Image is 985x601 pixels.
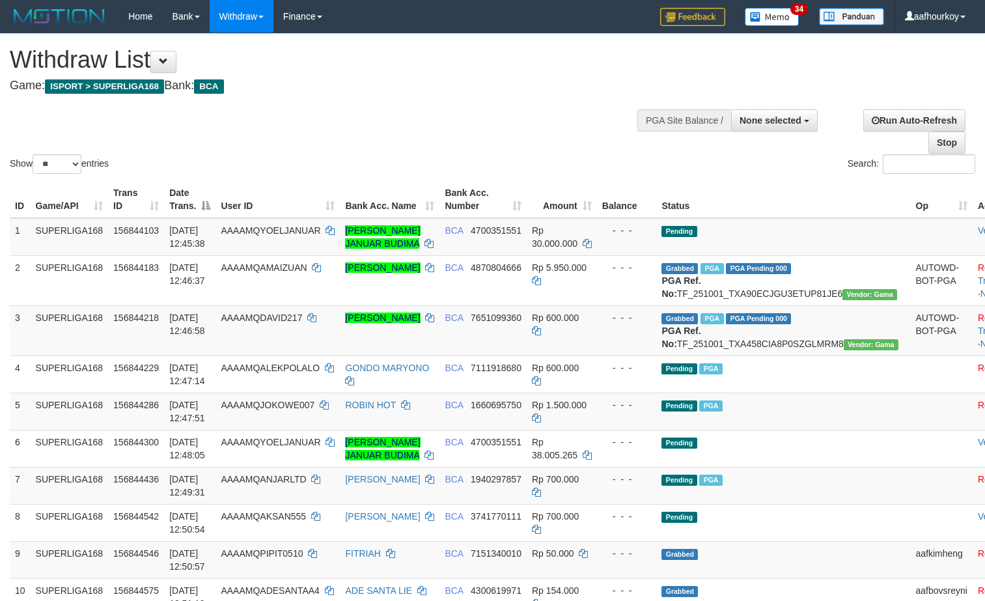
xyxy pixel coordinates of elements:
[445,262,463,273] span: BCA
[113,262,159,273] span: 156844183
[471,262,521,273] span: Copy 4870804666 to clipboard
[169,313,205,336] span: [DATE] 12:46:58
[10,218,31,256] td: 1
[740,115,801,126] span: None selected
[221,511,306,522] span: AAAAMQAKSAN555
[471,313,521,323] span: Copy 7651099360 to clipboard
[656,181,910,218] th: Status
[445,225,463,236] span: BCA
[661,226,697,237] span: Pending
[660,8,725,26] img: Feedback.jpg
[597,181,657,218] th: Balance
[471,225,521,236] span: Copy 4700351551 to clipboard
[471,400,521,410] span: Copy 1660695750 to clipboard
[532,511,579,522] span: Rp 700.000
[848,154,975,174] label: Search:
[113,400,159,410] span: 156844286
[31,504,109,541] td: SUPERLIGA168
[699,475,722,486] span: Marked by aafsoycanthlai
[602,547,652,560] div: - - -
[661,475,697,486] span: Pending
[656,305,910,356] td: TF_251001_TXA458CIA8P0SZGLMRM8
[345,400,396,410] a: ROBIN HOT
[911,305,973,356] td: AUTOWD-BOT-PGA
[656,255,910,305] td: TF_251001_TXA90ECJGU3ETUP81JE6
[532,474,579,484] span: Rp 700.000
[661,275,701,299] b: PGA Ref. No:
[819,8,884,25] img: panduan.png
[532,400,587,410] span: Rp 1.500.000
[445,474,463,484] span: BCA
[471,363,521,373] span: Copy 7111918680 to clipboard
[844,339,898,350] span: Vendor URL: https://trx31.1velocity.biz
[221,225,320,236] span: AAAAMQYOELJANUAR
[527,181,597,218] th: Amount: activate to sort column ascending
[661,512,697,523] span: Pending
[661,586,698,597] span: Grabbed
[221,313,302,323] span: AAAAMQDAVID217
[661,400,697,412] span: Pending
[661,313,698,324] span: Grabbed
[221,437,320,447] span: AAAAMQYOELJANUAR
[602,224,652,237] div: - - -
[10,7,109,26] img: MOTION_logo.png
[445,548,463,559] span: BCA
[10,305,31,356] td: 3
[471,474,521,484] span: Copy 1940297857 to clipboard
[911,255,973,305] td: AUTOWD-BOT-PGA
[532,313,579,323] span: Rp 600.000
[113,225,159,236] span: 156844103
[221,262,307,273] span: AAAAMQAMAIZUAN
[169,363,205,386] span: [DATE] 12:47:14
[345,225,420,249] a: [PERSON_NAME] JANUAR BUDIMA
[31,467,109,504] td: SUPERLIGA168
[10,181,31,218] th: ID
[345,474,420,484] a: [PERSON_NAME]
[169,474,205,497] span: [DATE] 12:49:31
[10,430,31,467] td: 6
[602,510,652,523] div: - - -
[439,181,527,218] th: Bank Acc. Number: activate to sort column ascending
[661,438,697,449] span: Pending
[345,548,380,559] a: FITRIAH
[45,79,164,94] span: ISPORT > SUPERLIGA168
[108,181,164,218] th: Trans ID: activate to sort column ascending
[221,400,314,410] span: AAAAMQJOKOWE007
[345,313,420,323] a: [PERSON_NAME]
[221,585,319,596] span: AAAAMQADESANTAA4
[31,181,109,218] th: Game/API: activate to sort column ascending
[164,181,215,218] th: Date Trans.: activate to sort column descending
[532,437,577,460] span: Rp 38.005.265
[532,585,579,596] span: Rp 154.000
[10,504,31,541] td: 8
[31,255,109,305] td: SUPERLIGA168
[602,361,652,374] div: - - -
[602,398,652,412] div: - - -
[345,262,420,273] a: [PERSON_NAME]
[345,363,429,373] a: GONDO MARYONO
[928,132,965,154] a: Stop
[911,541,973,578] td: aafkimheng
[340,181,439,218] th: Bank Acc. Name: activate to sort column ascending
[31,430,109,467] td: SUPERLIGA168
[471,511,521,522] span: Copy 3741770111 to clipboard
[532,363,579,373] span: Rp 600.000
[661,326,701,349] b: PGA Ref. No:
[790,3,808,15] span: 34
[602,261,652,274] div: - - -
[731,109,818,132] button: None selected
[345,437,420,460] a: [PERSON_NAME] JANUAR BUDIMA
[602,473,652,486] div: - - -
[10,255,31,305] td: 2
[471,585,521,596] span: Copy 4300619971 to clipboard
[113,511,159,522] span: 156844542
[532,548,574,559] span: Rp 50.000
[113,313,159,323] span: 156844218
[745,8,799,26] img: Button%20Memo.svg
[445,400,463,410] span: BCA
[602,584,652,597] div: - - -
[911,181,973,218] th: Op: activate to sort column ascending
[863,109,965,132] a: Run Auto-Refresh
[10,393,31,430] td: 5
[445,437,463,447] span: BCA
